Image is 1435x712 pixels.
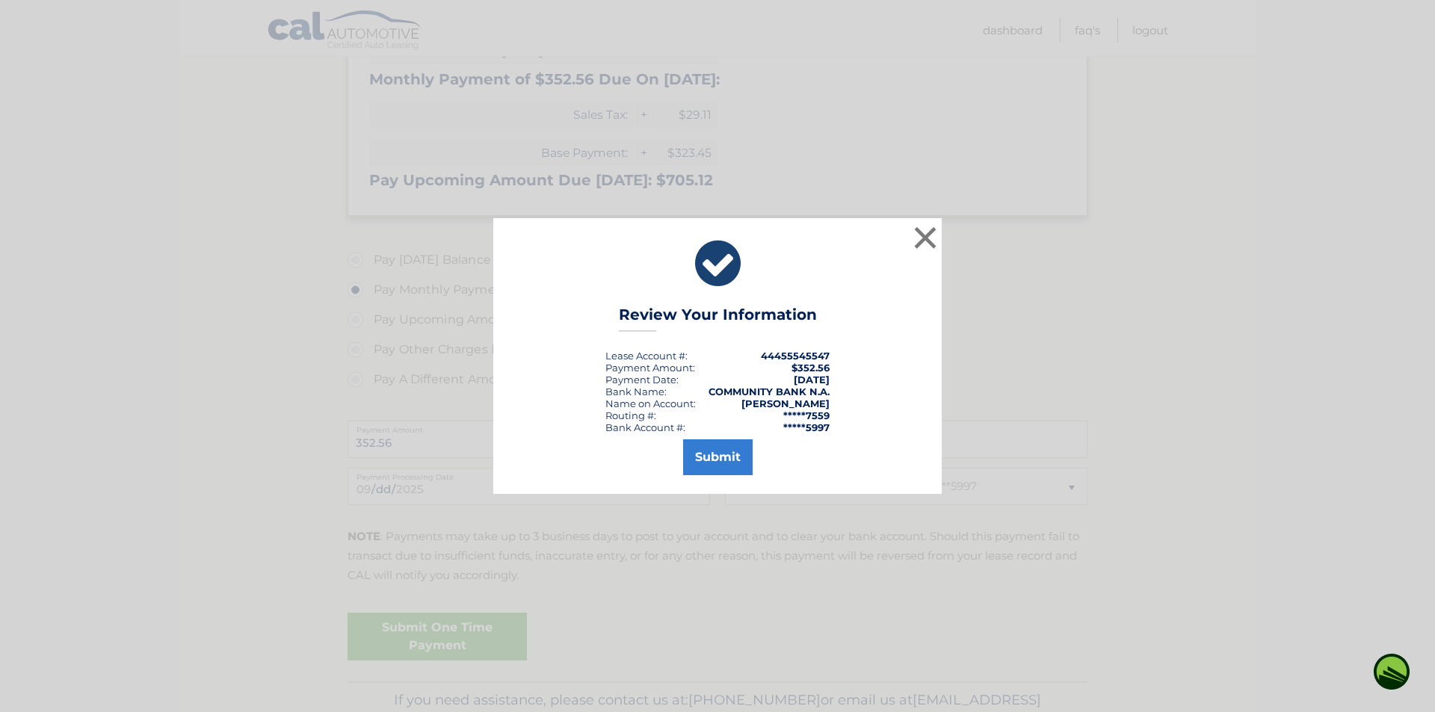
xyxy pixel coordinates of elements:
div: Payment Amount: [605,362,695,374]
button: Submit [683,439,753,475]
span: Payment Date [605,374,676,386]
strong: COMMUNITY BANK N.A. [709,386,830,397]
strong: [PERSON_NAME] [741,397,830,409]
div: Lease Account #: [605,350,688,362]
span: [DATE] [794,374,830,386]
div: Bank Account #: [605,421,685,433]
div: Name on Account: [605,397,696,409]
strong: 44455545547 [761,350,830,362]
span: $352.56 [791,362,830,374]
div: : [605,374,679,386]
div: Bank Name: [605,386,667,397]
h3: Review Your Information [619,306,817,332]
div: Routing #: [605,409,656,421]
button: × [910,223,940,253]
